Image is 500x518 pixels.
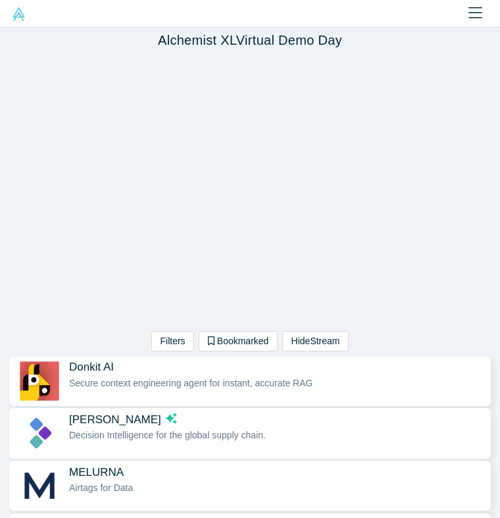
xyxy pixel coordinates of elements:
[199,331,278,351] button: Bookmarked
[166,413,177,424] svg: dsa ai sparkles
[18,466,60,505] img: MELURNA's Logo
[151,331,194,351] button: Filters
[12,7,26,21] img: Alchemist Vault Logo
[69,378,312,388] span: Secure context engineering agent for instant, accurate RAG
[69,465,124,479] span: MELURNA
[18,413,60,453] img: Kimaru AI's Logo
[69,482,133,493] span: Airtags for Data
[9,409,491,457] button: [PERSON_NAME]dsa ai sparklesDecision Intelligence for the global supply chain.
[69,360,114,374] span: Donkit AI
[69,430,266,440] span: Decision Intelligence for the global supply chain.
[9,357,491,405] button: Donkit AISecure context engineering agent for instant, accurate RAG
[7,53,493,326] iframe: Alchemist Class XL Demo Day: Vault
[282,331,349,351] button: HideStream
[69,413,161,427] span: [PERSON_NAME]
[18,361,60,401] img: Donkit AI's Logo
[9,461,491,510] button: MELURNAAirtags for Data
